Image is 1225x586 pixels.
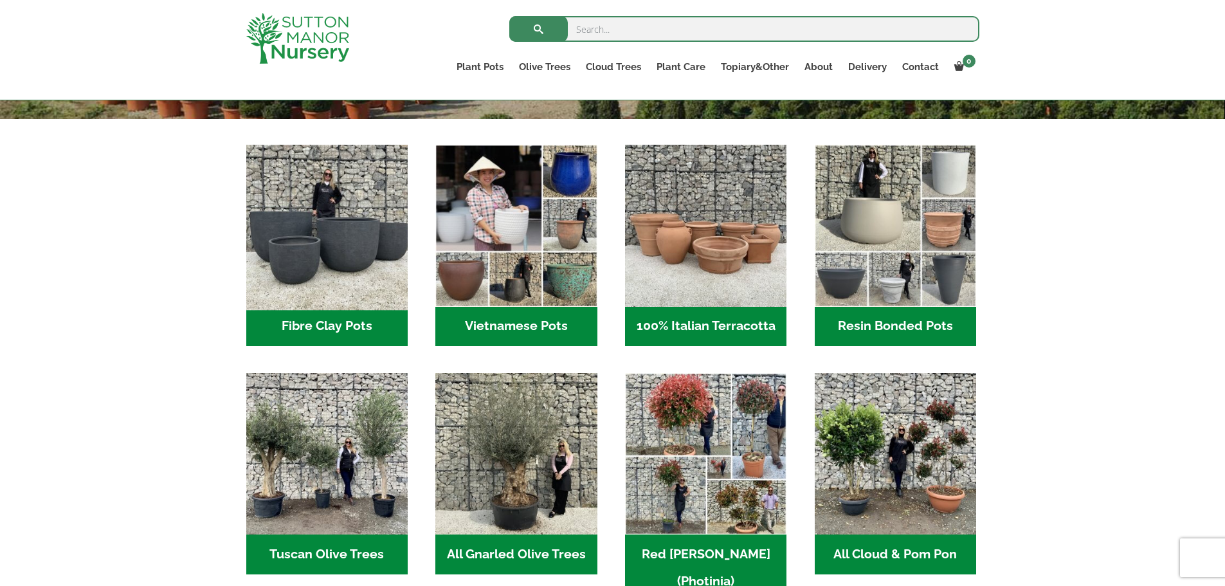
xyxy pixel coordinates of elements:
[625,145,786,346] a: Visit product category 100% Italian Terracotta
[815,145,976,346] a: Visit product category Resin Bonded Pots
[435,373,597,574] a: Visit product category All Gnarled Olive Trees
[947,58,979,76] a: 0
[246,145,408,346] a: Visit product category Fibre Clay Pots
[649,58,713,76] a: Plant Care
[963,55,975,68] span: 0
[815,373,976,535] img: Home - A124EB98 0980 45A7 B835 C04B779F7765
[840,58,894,76] a: Delivery
[625,373,786,535] img: Home - F5A23A45 75B5 4929 8FB2 454246946332
[435,145,597,306] img: Home - 6E921A5B 9E2F 4B13 AB99 4EF601C89C59 1 105 c
[509,16,979,42] input: Search...
[815,145,976,306] img: Home - 67232D1B A461 444F B0F6 BDEDC2C7E10B 1 105 c
[815,535,976,574] h2: All Cloud & Pom Pon
[713,58,797,76] a: Topiary&Other
[625,307,786,347] h2: 100% Italian Terracotta
[435,373,597,535] img: Home - 5833C5B7 31D0 4C3A 8E42 DB494A1738DB
[797,58,840,76] a: About
[894,58,947,76] a: Contact
[435,535,597,574] h2: All Gnarled Olive Trees
[511,58,578,76] a: Olive Trees
[246,307,408,347] h2: Fibre Clay Pots
[246,13,349,64] img: logo
[246,373,408,535] img: Home - 7716AD77 15EA 4607 B135 B37375859F10
[815,307,976,347] h2: Resin Bonded Pots
[435,307,597,347] h2: Vietnamese Pots
[449,58,511,76] a: Plant Pots
[246,535,408,574] h2: Tuscan Olive Trees
[242,141,412,311] img: Home - 8194B7A3 2818 4562 B9DD 4EBD5DC21C71 1 105 c 1
[435,145,597,346] a: Visit product category Vietnamese Pots
[246,373,408,574] a: Visit product category Tuscan Olive Trees
[625,145,786,306] img: Home - 1B137C32 8D99 4B1A AA2F 25D5E514E47D 1 105 c
[815,373,976,574] a: Visit product category All Cloud & Pom Pon
[578,58,649,76] a: Cloud Trees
